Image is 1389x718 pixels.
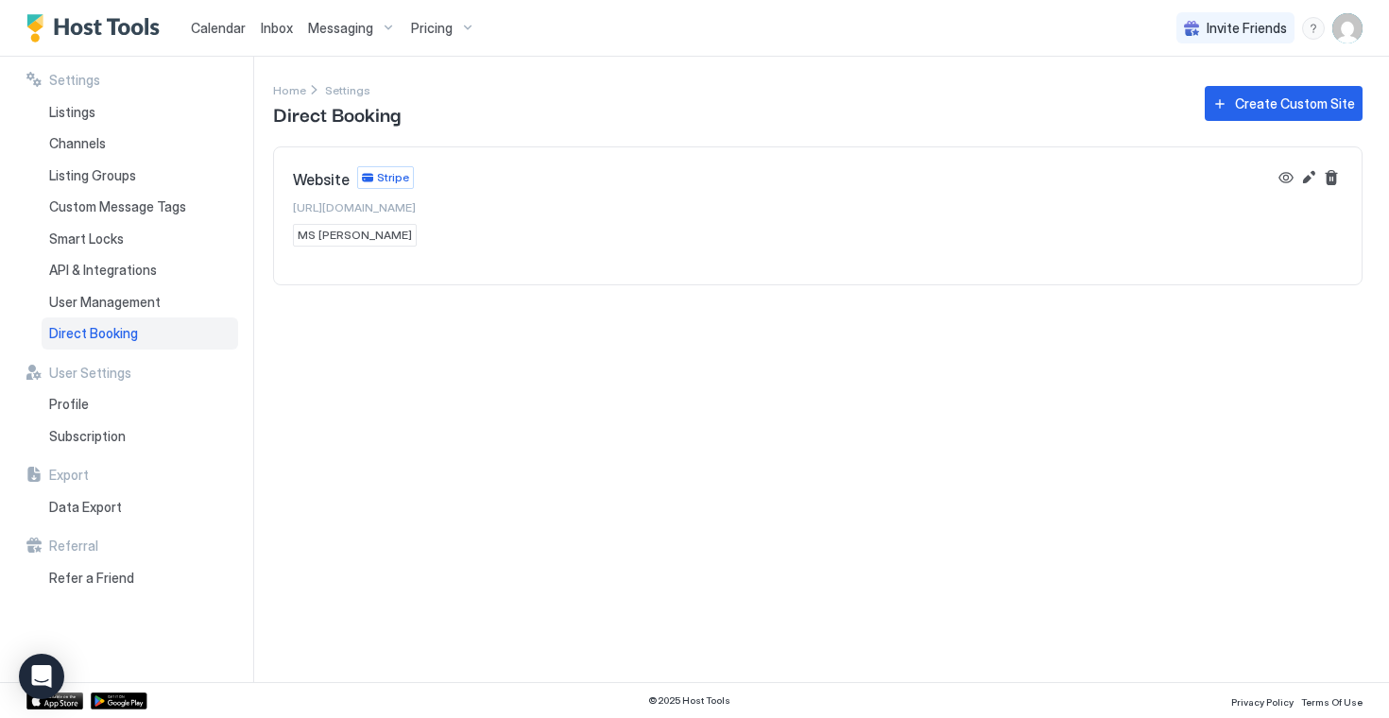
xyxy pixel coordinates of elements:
span: Profile [49,396,89,413]
div: Breadcrumb [325,79,370,99]
a: Calendar [191,18,246,38]
span: Subscription [49,428,126,445]
a: Refer a Friend [42,562,238,594]
div: Create Custom Site [1235,94,1355,113]
span: Settings [325,83,370,97]
span: Referral [49,538,98,555]
a: Profile [42,388,238,420]
span: Stripe [377,169,409,186]
span: Listing Groups [49,167,136,184]
div: User profile [1332,13,1363,43]
a: Settings [325,79,370,99]
span: Home [273,83,306,97]
a: Listing Groups [42,160,238,192]
span: © 2025 Host Tools [648,694,730,707]
span: Custom Message Tags [49,198,186,215]
span: Direct Booking [273,99,401,128]
span: [URL][DOMAIN_NAME] [293,200,416,214]
a: Google Play Store [91,692,147,709]
a: API & Integrations [42,254,238,286]
a: Listings [42,96,238,128]
span: Calendar [191,20,246,36]
a: Direct Booking [42,317,238,350]
span: Smart Locks [49,231,124,248]
a: Terms Of Use [1301,691,1363,710]
span: Listings [49,104,95,121]
div: Open Intercom Messenger [19,654,64,699]
a: [URL][DOMAIN_NAME] [293,197,416,216]
span: Website [293,170,350,189]
a: Home [273,79,306,99]
span: Privacy Policy [1231,696,1294,708]
span: Channels [49,135,106,152]
a: App Store [26,692,83,709]
span: Invite Friends [1207,20,1287,37]
button: Create Custom Site [1205,86,1363,121]
a: Smart Locks [42,223,238,255]
a: Channels [42,128,238,160]
button: Edit [1297,166,1320,189]
span: Pricing [411,20,453,37]
button: Delete [1320,166,1343,189]
a: User Management [42,286,238,318]
span: Inbox [261,20,293,36]
span: User Settings [49,365,131,382]
a: Data Export [42,491,238,523]
div: Breadcrumb [273,79,306,99]
div: menu [1302,17,1325,40]
a: Host Tools Logo [26,14,168,43]
a: Subscription [42,420,238,453]
span: Export [49,467,89,484]
a: Privacy Policy [1231,691,1294,710]
span: Terms Of Use [1301,696,1363,708]
span: Settings [49,72,100,89]
a: Custom Message Tags [42,191,238,223]
span: Refer a Friend [49,570,134,587]
span: MS [PERSON_NAME] [298,227,412,244]
span: Messaging [308,20,373,37]
span: Data Export [49,499,122,516]
span: User Management [49,294,161,311]
button: View [1275,166,1297,189]
span: Direct Booking [49,325,138,342]
a: Inbox [261,18,293,38]
span: API & Integrations [49,262,157,279]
